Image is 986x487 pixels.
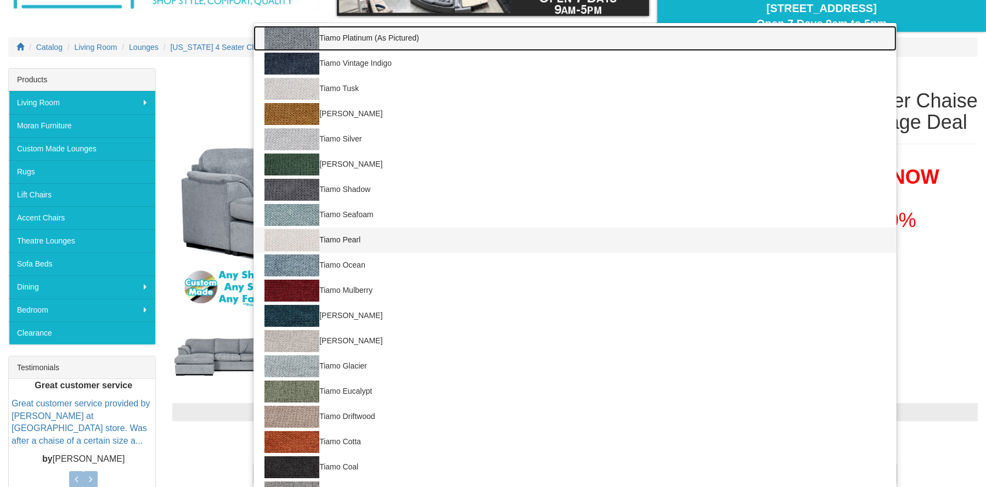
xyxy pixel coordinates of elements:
[264,305,319,327] img: Tiamo Mallard
[264,330,319,352] img: Tiamo Latte
[35,381,132,390] b: Great customer service
[264,53,319,75] img: Tiamo Vintage Indigo
[264,355,319,377] img: Tiamo Glacier
[253,354,897,379] a: Tiamo Glacier
[253,26,897,51] a: Tiamo Platinum (As Pictured)
[9,137,155,160] a: Custom Made Lounges
[42,455,53,464] b: by
[253,127,897,152] a: Tiamo Silver
[264,179,319,201] img: Tiamo Shadow
[36,43,63,52] a: Catalog
[264,103,319,125] img: Tiano Toffee
[9,206,155,229] a: Accent Chairs
[253,455,897,480] a: Tiamo Coal
[264,406,319,428] img: Tiamo Driftwood
[9,69,155,91] div: Products
[253,253,897,278] a: Tiamo Ocean
[253,228,897,253] a: Tiamo Pearl
[172,432,978,446] h3: Choose from the options below then add to cart
[264,204,319,226] img: Tiamo Seafoam
[9,275,155,298] a: Dining
[264,431,319,453] img: Tiamo Cotta
[264,78,319,100] img: Tiamo Tusk
[9,183,155,206] a: Lift Chairs
[253,404,897,429] a: Tiamo Driftwood
[129,43,159,52] a: Lounges
[253,303,897,329] a: [PERSON_NAME]
[12,454,155,466] p: [PERSON_NAME]
[264,280,319,302] img: Tiamo Mulberry
[264,27,319,49] img: Tiamo Platinum (As Pictured)
[253,329,897,354] a: [PERSON_NAME]
[253,152,897,177] a: [PERSON_NAME]
[9,252,155,275] a: Sofa Beds
[253,202,897,228] a: Tiamo Seafoam
[12,399,150,446] a: Great customer service provided by [PERSON_NAME] at [GEOGRAPHIC_DATA] store. Was after a chaise o...
[9,321,155,344] a: Clearance
[264,381,319,403] img: Tiamo Eucalypt
[264,254,319,276] img: Tiamo Ocean
[805,166,939,210] span: NOW $2,599.00
[9,356,155,379] div: Testimonials
[253,51,897,76] a: Tiamo Vintage Indigo
[171,43,365,52] a: [US_STATE] 4 Seater Chaise + 2.5 Seater Package Deal
[264,456,319,478] img: Tiamo Coal
[75,43,117,52] a: Living Room
[9,114,155,137] a: Moran Furniture
[253,177,897,202] a: Tiamo Shadow
[253,101,897,127] a: [PERSON_NAME]
[253,278,897,303] a: Tiamo Mulberry
[9,229,155,252] a: Theatre Lounges
[253,379,897,404] a: Tiamo Eucalypt
[264,128,319,150] img: Tiamo Silver
[9,160,155,183] a: Rugs
[9,298,155,321] a: Bedroom
[264,229,319,251] img: Tiamo Pearl
[253,429,897,455] a: Tiamo Cotta
[9,91,155,114] a: Living Room
[253,76,897,101] a: Tiamo Tusk
[264,154,319,175] img: Tiamo Sherwood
